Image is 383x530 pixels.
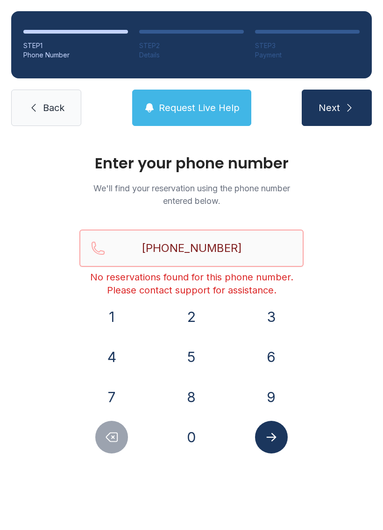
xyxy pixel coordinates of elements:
div: No reservations found for this phone number. Please contact support for assistance. [79,271,304,297]
div: STEP 1 [23,41,128,50]
button: 4 [95,341,128,373]
input: Reservation phone number [79,230,304,267]
button: 7 [95,381,128,413]
div: STEP 2 [139,41,244,50]
span: Next [319,101,340,114]
button: 0 [175,421,208,453]
button: Submit lookup form [255,421,288,453]
div: Details [139,50,244,60]
div: Payment [255,50,360,60]
span: Request Live Help [159,101,240,114]
h1: Enter your phone number [79,156,304,171]
button: 5 [175,341,208,373]
button: Delete number [95,421,128,453]
button: 8 [175,381,208,413]
button: 3 [255,300,288,333]
button: 9 [255,381,288,413]
div: Phone Number [23,50,128,60]
span: Back [43,101,64,114]
p: We'll find your reservation using the phone number entered below. [79,182,304,207]
button: 6 [255,341,288,373]
div: STEP 3 [255,41,360,50]
button: 2 [175,300,208,333]
button: 1 [95,300,128,333]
